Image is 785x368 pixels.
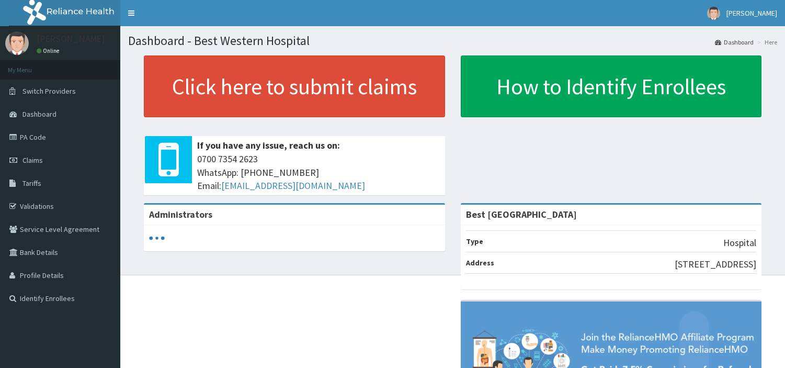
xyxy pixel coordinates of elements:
p: [STREET_ADDRESS] [675,258,756,271]
b: Address [466,258,494,267]
p: [PERSON_NAME] [37,34,105,43]
svg: audio-loading [149,230,165,246]
span: [PERSON_NAME] [726,8,777,18]
a: [EMAIL_ADDRESS][DOMAIN_NAME] [221,180,365,192]
a: Dashboard [715,38,754,47]
img: User Image [5,31,29,55]
li: Here [755,38,777,47]
b: Type [466,237,483,246]
h1: Dashboard - Best Western Hospital [128,34,777,48]
b: Administrators [149,208,212,220]
span: Tariffs [22,179,41,188]
span: 0700 7354 2623 WhatsApp: [PHONE_NUMBER] Email: [197,152,440,193]
span: Dashboard [22,109,56,119]
strong: Best [GEOGRAPHIC_DATA] [466,208,577,220]
a: Click here to submit claims [144,55,445,117]
b: If you have any issue, reach us on: [197,139,340,151]
a: How to Identify Enrollees [461,55,762,117]
span: Switch Providers [22,86,76,96]
p: Hospital [723,236,756,250]
img: User Image [707,7,720,20]
span: Claims [22,155,43,165]
a: Online [37,47,62,54]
